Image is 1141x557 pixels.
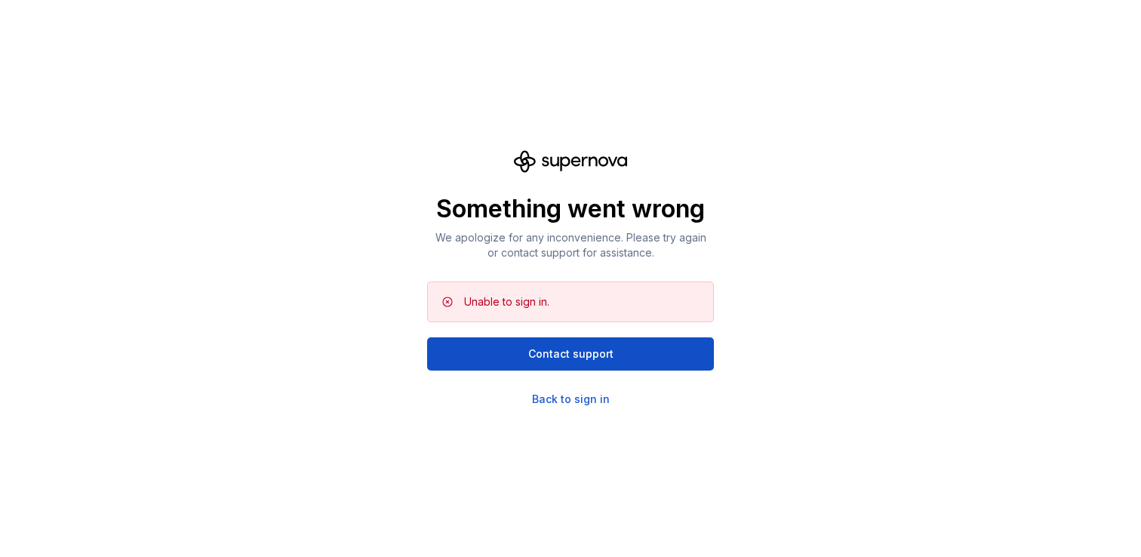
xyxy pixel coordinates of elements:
div: Unable to sign in. [464,294,549,309]
a: Back to sign in [532,392,610,407]
button: Contact support [427,337,714,371]
span: Contact support [528,346,614,362]
p: Something went wrong [427,194,714,224]
p: We apologize for any inconvenience. Please try again or contact support for assistance. [427,230,714,260]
